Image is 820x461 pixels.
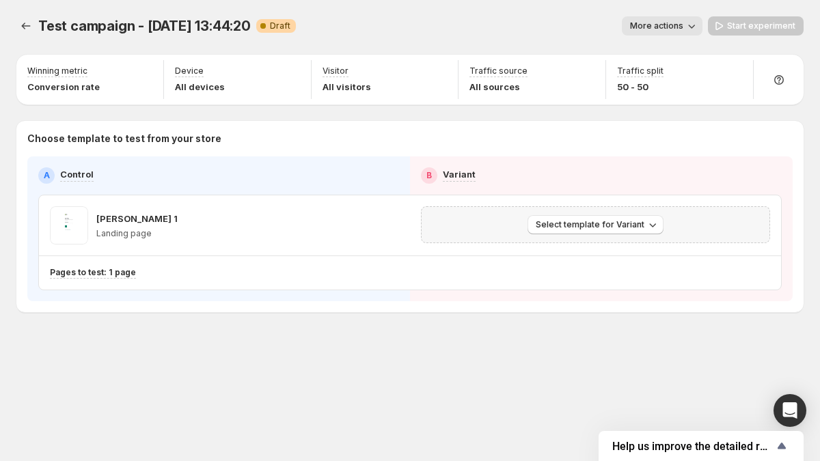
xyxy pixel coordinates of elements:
p: All visitors [323,80,371,94]
span: Help us improve the detailed report for A/B campaigns [612,440,774,453]
span: Draft [270,20,290,31]
p: Device [175,66,204,76]
h2: A [44,170,50,181]
button: Show survey - Help us improve the detailed report for A/B campaigns [612,438,790,454]
p: Winning metric [27,66,87,76]
button: Select template for Variant [528,215,664,234]
button: Experiments [16,16,36,36]
p: Pages to test: 1 page [50,267,136,278]
img: Victor GemX 1 [50,206,88,245]
button: More actions [622,16,702,36]
p: Variant [443,167,476,181]
span: Test campaign - [DATE] 13:44:20 [38,18,251,34]
p: Traffic source [469,66,528,76]
p: Visitor [323,66,348,76]
h2: B [426,170,432,181]
div: Open Intercom Messenger [774,394,806,427]
p: Conversion rate [27,80,100,94]
span: Select template for Variant [536,219,644,230]
p: Control [60,167,94,181]
p: [PERSON_NAME] 1 [96,212,178,225]
p: All sources [469,80,528,94]
p: Landing page [96,228,178,239]
p: All devices [175,80,225,94]
p: Choose template to test from your store [27,132,793,145]
p: Traffic split [617,66,664,76]
span: More actions [630,20,683,31]
p: 50 - 50 [617,80,664,94]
